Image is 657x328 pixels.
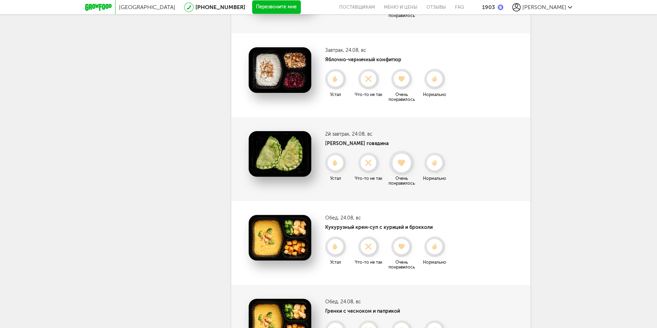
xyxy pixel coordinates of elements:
[482,4,495,10] div: 1903
[320,260,351,265] div: Устал
[522,4,566,10] span: [PERSON_NAME]
[320,176,351,181] div: Устал
[343,47,366,53] span: , 24.08, вс
[498,5,503,10] img: bonus_b.cdccf46.png
[353,260,384,265] div: Что-то не так
[195,4,245,10] a: [PHONE_NUMBER]
[252,0,301,14] button: Перезвоните мне
[386,92,417,102] div: Очень понравилось
[325,299,450,305] h3: Обед
[353,92,384,97] div: Что-то не так
[353,176,384,181] div: Что-то не так
[249,131,311,177] img: Блин рваная говядина
[325,224,450,230] h4: Кукурузный крем-суп с курицей и брокколи
[320,92,351,97] div: Устал
[325,215,450,221] h3: Обед
[419,92,450,97] div: Нормально
[325,47,450,53] h3: Завтрак
[349,131,372,137] span: , 24.08, вс
[119,4,175,10] span: [GEOGRAPHIC_DATA]
[249,47,311,93] img: Яблочно-черничный конфитюр
[325,141,450,146] h4: [PERSON_NAME] говядина
[386,176,417,186] div: Очень понравилось
[249,215,311,261] img: Кукурузный крем-суп с курицей и брокколи
[338,299,361,305] span: , 24.08, вс
[325,57,450,63] h4: Яблочно-черничный конфитюр
[386,260,417,270] div: Очень понравилось
[325,308,450,314] h4: Гренки с чесноком и паприкой
[338,215,361,221] span: , 24.08, вс
[325,131,450,137] h3: 2й завтрак
[419,176,450,181] div: Нормально
[419,260,450,265] div: Нормально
